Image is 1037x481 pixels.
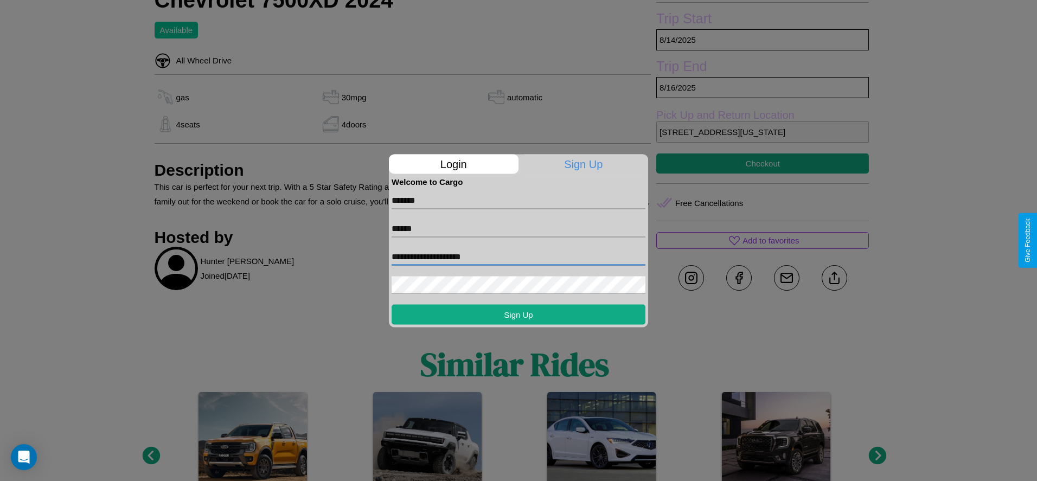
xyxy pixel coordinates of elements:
button: Sign Up [392,304,645,324]
p: Sign Up [519,154,649,174]
h4: Welcome to Cargo [392,177,645,186]
p: Login [389,154,518,174]
div: Open Intercom Messenger [11,444,37,470]
div: Give Feedback [1024,219,1032,262]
